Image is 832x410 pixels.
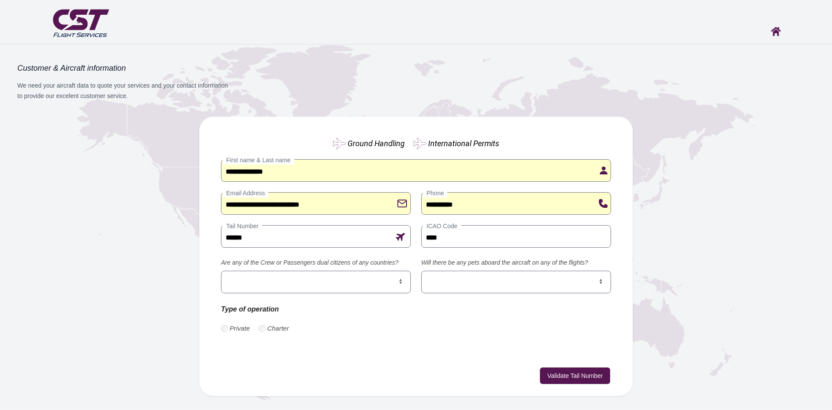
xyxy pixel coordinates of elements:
label: Phone [423,189,447,197]
label: Are any of the Crew or Passengers dual citizens of any countries? [221,258,411,267]
label: Tail Number [223,222,262,230]
p: Type of operation [221,304,411,315]
label: First name & Last name [223,156,294,164]
img: CST Flight Services logo [51,6,111,39]
label: ICAO Code [423,222,461,230]
label: International Permits [428,138,499,149]
label: Email Address [223,189,268,197]
img: Home [771,27,781,36]
label: Will there be any pets aboard the aircraft on any of the flights? [421,258,611,267]
label: Private [230,324,250,334]
label: Charter [267,324,289,334]
button: Validate Tail Number [540,367,610,384]
label: Ground Handling [348,138,405,149]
